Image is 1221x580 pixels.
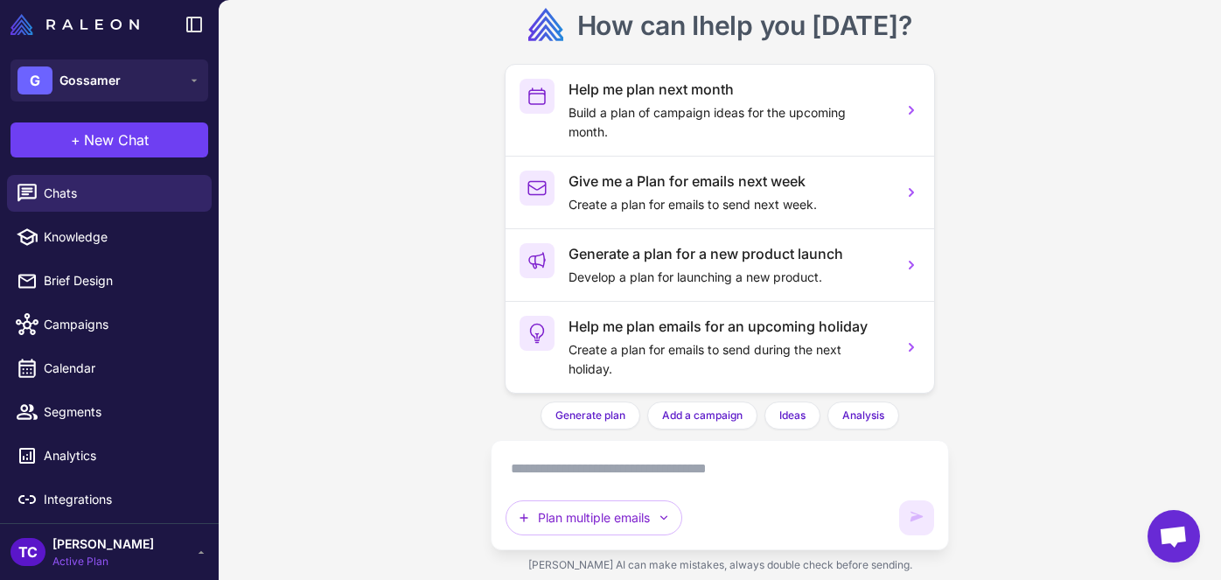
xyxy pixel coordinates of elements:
[699,10,898,41] span: help you [DATE]
[44,315,198,334] span: Campaigns
[52,535,154,554] span: [PERSON_NAME]
[827,402,899,430] button: Analysis
[7,175,212,212] a: Chats
[7,350,212,387] a: Calendar
[7,306,212,343] a: Campaigns
[577,8,912,43] h2: How can I ?
[44,184,198,203] span: Chats
[44,446,198,465] span: Analytics
[44,490,198,509] span: Integrations
[779,408,806,423] span: Ideas
[569,243,889,264] h3: Generate a plan for a new product launch
[10,59,208,101] button: GGossamer
[7,481,212,518] a: Integrations
[506,500,682,535] button: Plan multiple emails
[44,271,198,290] span: Brief Design
[569,195,889,214] p: Create a plan for emails to send next week.
[7,262,212,299] a: Brief Design
[44,359,198,378] span: Calendar
[569,340,889,379] p: Create a plan for emails to send during the next holiday.
[10,14,139,35] img: Raleon Logo
[71,129,80,150] span: +
[569,171,889,192] h3: Give me a Plan for emails next week
[569,316,889,337] h3: Help me plan emails for an upcoming holiday
[647,402,757,430] button: Add a campaign
[7,219,212,255] a: Knowledge
[842,408,884,423] span: Analysis
[84,129,149,150] span: New Chat
[491,550,949,580] div: [PERSON_NAME] AI can make mistakes, always double check before sending.
[7,394,212,430] a: Segments
[764,402,820,430] button: Ideas
[569,103,889,142] p: Build a plan of campaign ideas for the upcoming month.
[44,227,198,247] span: Knowledge
[10,122,208,157] button: +New Chat
[44,402,198,422] span: Segments
[662,408,743,423] span: Add a campaign
[569,268,889,287] p: Develop a plan for launching a new product.
[59,71,121,90] span: Gossamer
[10,14,146,35] a: Raleon Logo
[10,538,45,566] div: TC
[555,408,625,423] span: Generate plan
[1148,510,1200,563] div: Open chat
[7,437,212,474] a: Analytics
[541,402,640,430] button: Generate plan
[52,554,154,570] span: Active Plan
[569,79,889,100] h3: Help me plan next month
[17,66,52,94] div: G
